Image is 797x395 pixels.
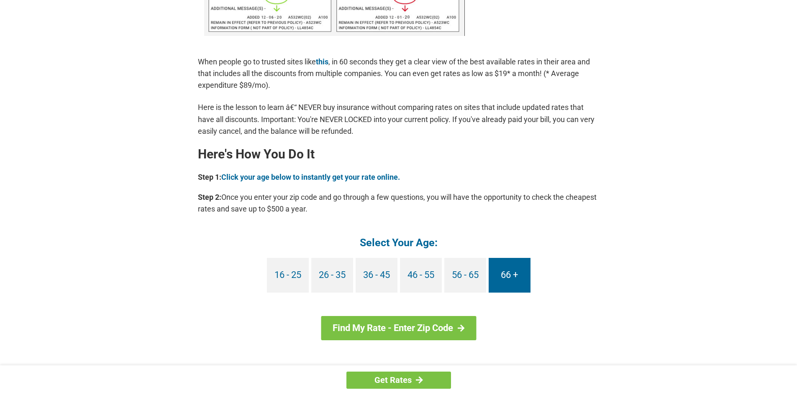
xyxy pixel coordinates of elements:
[267,258,309,293] a: 16 - 25
[356,258,397,293] a: 36 - 45
[198,236,600,250] h4: Select Your Age:
[316,57,328,66] a: this
[400,258,442,293] a: 46 - 55
[311,258,353,293] a: 26 - 35
[198,148,600,161] h2: Here's How You Do It
[198,173,221,181] b: Step 1:
[198,56,600,91] p: When people go to trusted sites like , in 60 seconds they get a clear view of the best available ...
[489,258,530,293] a: 66 +
[346,372,451,389] a: Get Rates
[321,316,476,340] a: Find My Rate - Enter Zip Code
[198,102,600,137] p: Here is the lesson to learn â€“ NEVER buy insurance without comparing rates on sites that include...
[198,191,600,215] p: Once you enter your zip code and go through a few questions, you will have the opportunity to che...
[198,193,221,201] b: Step 2:
[221,173,400,181] a: Click your age below to instantly get your rate online.
[444,258,486,293] a: 56 - 65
